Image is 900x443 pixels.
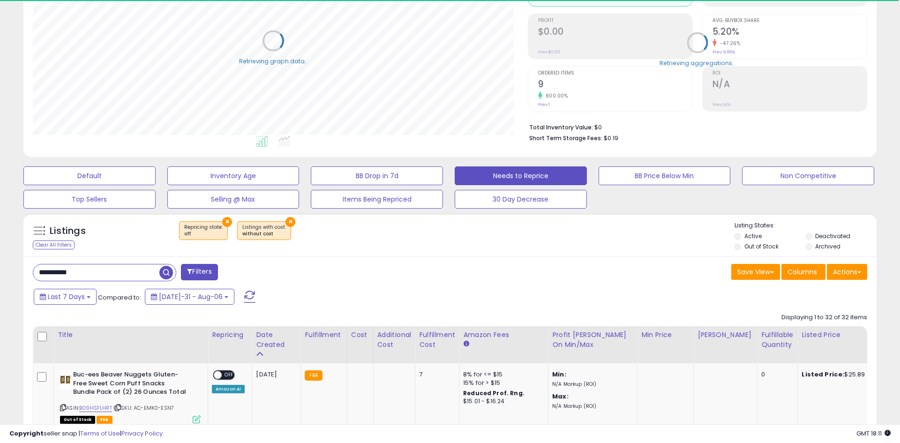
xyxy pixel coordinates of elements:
[23,166,156,185] button: Default
[455,166,587,185] button: Needs to Reprice
[660,59,735,67] div: Retrieving aggregations..
[239,57,307,65] div: Retrieving graph data..
[455,190,587,209] button: 30 Day Decrease
[599,166,731,185] button: BB Price Below Min
[9,429,163,438] div: seller snap | |
[742,166,874,185] button: Non Competitive
[9,429,44,438] strong: Copyright
[167,166,300,185] button: Inventory Age
[311,166,443,185] button: BB Drop in 7d
[311,190,443,209] button: Items Being Repriced
[167,190,300,209] button: Selling @ Max
[23,190,156,209] button: Top Sellers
